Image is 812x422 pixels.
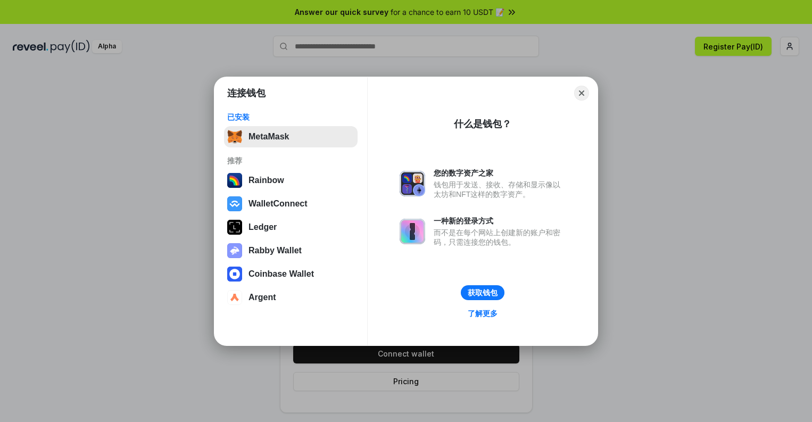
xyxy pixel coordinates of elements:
button: 获取钱包 [461,285,504,300]
div: Ledger [248,222,277,232]
div: MetaMask [248,132,289,142]
div: 了解更多 [468,309,498,318]
div: 您的数字资产之家 [434,168,566,178]
button: Rabby Wallet [224,240,358,261]
img: svg+xml,%3Csvg%20width%3D%2228%22%20height%3D%2228%22%20viewBox%3D%220%200%2028%2028%22%20fill%3D... [227,267,242,282]
button: Ledger [224,217,358,238]
button: WalletConnect [224,193,358,214]
img: svg+xml,%3Csvg%20xmlns%3D%22http%3A%2F%2Fwww.w3.org%2F2000%2Fsvg%22%20width%3D%2228%22%20height%3... [227,220,242,235]
a: 了解更多 [461,307,504,320]
h1: 连接钱包 [227,87,266,100]
div: 已安装 [227,112,354,122]
img: svg+xml,%3Csvg%20width%3D%22120%22%20height%3D%22120%22%20viewBox%3D%220%200%20120%20120%22%20fil... [227,173,242,188]
div: 什么是钱包？ [454,118,511,130]
img: svg+xml,%3Csvg%20width%3D%2228%22%20height%3D%2228%22%20viewBox%3D%220%200%2028%2028%22%20fill%3D... [227,290,242,305]
img: svg+xml,%3Csvg%20xmlns%3D%22http%3A%2F%2Fwww.w3.org%2F2000%2Fsvg%22%20fill%3D%22none%22%20viewBox... [400,171,425,196]
button: Close [574,86,589,101]
img: svg+xml,%3Csvg%20xmlns%3D%22http%3A%2F%2Fwww.w3.org%2F2000%2Fsvg%22%20fill%3D%22none%22%20viewBox... [227,243,242,258]
div: 而不是在每个网站上创建新的账户和密码，只需连接您的钱包。 [434,228,566,247]
button: Coinbase Wallet [224,263,358,285]
img: svg+xml,%3Csvg%20fill%3D%22none%22%20height%3D%2233%22%20viewBox%3D%220%200%2035%2033%22%20width%... [227,129,242,144]
div: 钱包用于发送、接收、存储和显示像以太坊和NFT这样的数字资产。 [434,180,566,199]
div: WalletConnect [248,199,308,209]
div: Rainbow [248,176,284,185]
button: Argent [224,287,358,308]
button: Rainbow [224,170,358,191]
img: svg+xml,%3Csvg%20width%3D%2228%22%20height%3D%2228%22%20viewBox%3D%220%200%2028%2028%22%20fill%3D... [227,196,242,211]
button: MetaMask [224,126,358,147]
div: Rabby Wallet [248,246,302,255]
div: 获取钱包 [468,288,498,297]
img: svg+xml,%3Csvg%20xmlns%3D%22http%3A%2F%2Fwww.w3.org%2F2000%2Fsvg%22%20fill%3D%22none%22%20viewBox... [400,219,425,244]
div: Coinbase Wallet [248,269,314,279]
div: Argent [248,293,276,302]
div: 一种新的登录方式 [434,216,566,226]
div: 推荐 [227,156,354,166]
